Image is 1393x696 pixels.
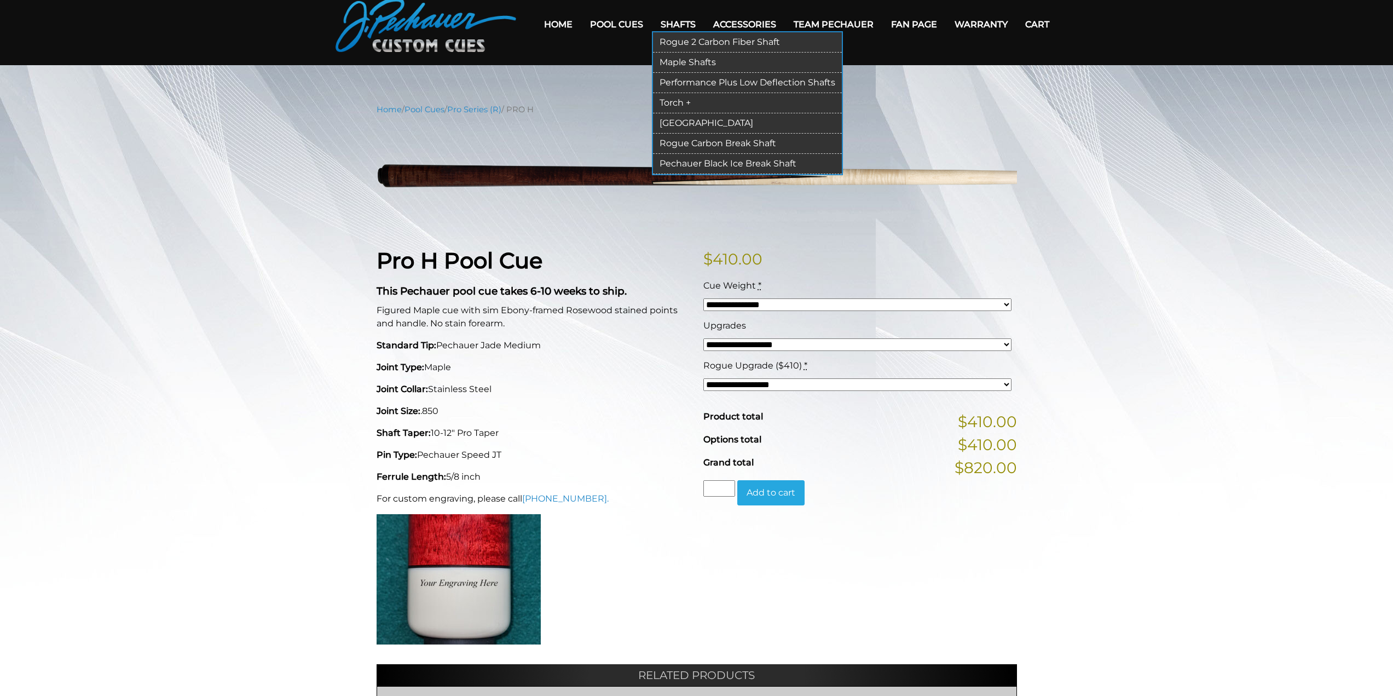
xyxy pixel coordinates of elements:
[377,362,424,372] strong: Joint Type:
[377,383,690,396] p: Stainless Steel
[377,428,431,438] strong: Shaft Taper:
[377,448,690,462] p: Pechauer Speed JT
[522,493,609,504] a: [PHONE_NUMBER].
[703,320,746,331] span: Upgrades
[653,93,842,113] a: Torch +
[946,10,1016,38] a: Warranty
[535,10,581,38] a: Home
[785,10,882,38] a: Team Pechauer
[653,113,842,134] a: [GEOGRAPHIC_DATA]
[377,285,627,297] strong: This Pechauer pool cue takes 6-10 weeks to ship.
[404,105,444,114] a: Pool Cues
[377,384,428,394] strong: Joint Collar:
[447,105,501,114] a: Pro Series (R)
[377,427,690,440] p: 10-12" Pro Taper
[703,457,754,468] span: Grand total
[377,340,436,350] strong: Standard Tip:
[377,406,420,416] strong: Joint Size:
[704,10,785,38] a: Accessories
[653,73,842,93] a: Performance Plus Low Deflection Shafts
[377,304,690,330] p: Figured Maple cue with sim Ebony-framed Rosewood stained points and handle. No stain forearm.
[703,280,756,291] span: Cue Weight
[653,32,842,53] a: Rogue 2 Carbon Fiber Shaft
[737,480,805,505] button: Add to cart
[955,456,1017,479] span: $820.00
[653,53,842,73] a: Maple Shafts
[804,360,807,371] abbr: required
[958,433,1017,456] span: $410.00
[377,124,1017,231] img: PRO-H.png
[703,480,735,497] input: Product quantity
[653,134,842,154] a: Rogue Carbon Break Shaft
[703,360,802,371] span: Rogue Upgrade ($410)
[703,250,713,268] span: $
[703,434,761,445] span: Options total
[377,361,690,374] p: Maple
[882,10,946,38] a: Fan Page
[377,450,417,460] strong: Pin Type:
[758,280,761,291] abbr: required
[377,105,402,114] a: Home
[958,410,1017,433] span: $410.00
[377,492,690,505] p: For custom engraving, please call
[653,154,842,174] a: Pechauer Black Ice Break Shaft
[377,471,446,482] strong: Ferrule Length:
[1016,10,1058,38] a: Cart
[377,664,1017,686] h2: Related products
[377,339,690,352] p: Pechauer Jade Medium
[703,250,762,268] bdi: 410.00
[703,411,763,422] span: Product total
[377,470,690,484] p: 5/8 inch
[377,247,542,274] strong: Pro H Pool Cue
[377,405,690,418] p: .850
[652,10,704,38] a: Shafts
[377,103,1017,116] nav: Breadcrumb
[581,10,652,38] a: Pool Cues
